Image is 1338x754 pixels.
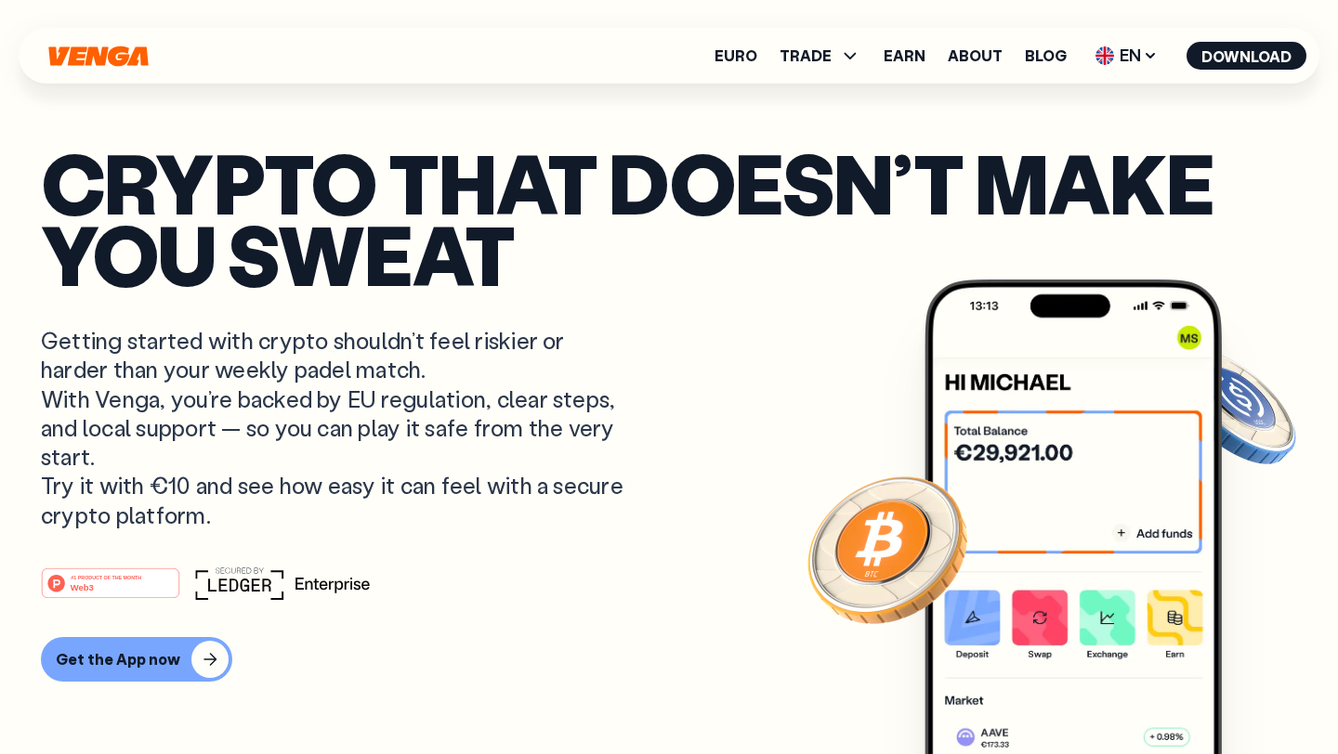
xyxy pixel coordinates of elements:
[41,637,1297,682] a: Get the App now
[1187,42,1306,70] button: Download
[41,147,1297,289] p: Crypto that doesn’t make you sweat
[1089,41,1164,71] span: EN
[804,465,971,632] img: Bitcoin
[1166,340,1300,474] img: USDC coin
[780,45,861,67] span: TRADE
[948,48,1003,63] a: About
[56,650,180,669] div: Get the App now
[41,637,232,682] button: Get the App now
[884,48,925,63] a: Earn
[41,578,180,603] a: #1 PRODUCT OF THE MONTHWeb3
[780,48,832,63] span: TRADE
[46,45,151,67] svg: Home
[71,581,94,591] tspan: Web3
[41,326,628,528] p: Getting started with crypto shouldn’t feel riskier or harder than your weekly padel match. With V...
[1025,48,1067,63] a: Blog
[71,575,141,580] tspan: #1 PRODUCT OF THE MONTH
[1095,46,1114,65] img: flag-uk
[715,48,757,63] a: Euro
